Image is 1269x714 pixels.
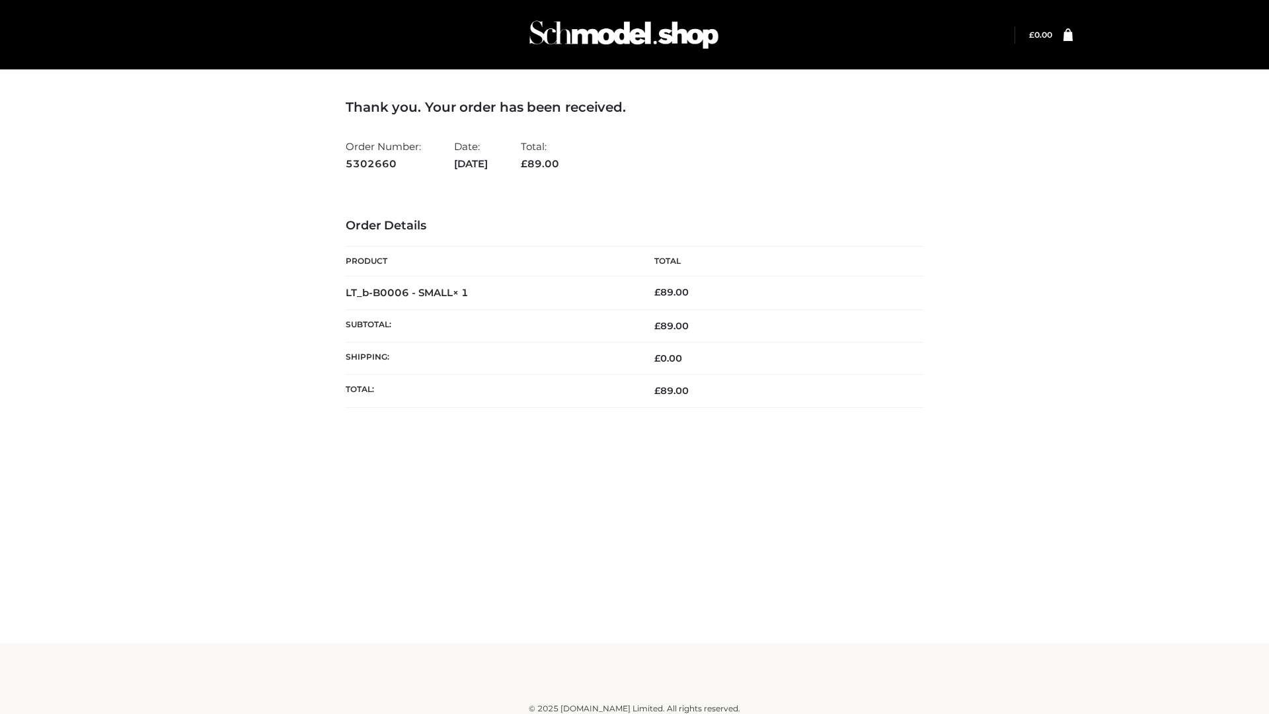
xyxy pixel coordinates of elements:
strong: × 1 [453,286,469,299]
bdi: 89.00 [654,286,689,298]
span: £ [654,385,660,397]
li: Total: [521,135,559,175]
span: £ [654,352,660,364]
th: Total: [346,375,634,407]
strong: LT_b-B0006 - SMALL [346,286,469,299]
bdi: 0.00 [1029,30,1052,40]
th: Shipping: [346,342,634,375]
strong: 5302660 [346,155,421,173]
th: Product [346,247,634,276]
th: Subtotal: [346,309,634,342]
strong: [DATE] [454,155,488,173]
th: Total [634,247,923,276]
h3: Order Details [346,219,923,233]
li: Order Number: [346,135,421,175]
h3: Thank you. Your order has been received. [346,99,923,115]
span: £ [654,320,660,332]
span: 89.00 [521,157,559,170]
span: 89.00 [654,385,689,397]
span: £ [654,286,660,298]
img: Schmodel Admin 964 [525,9,723,61]
li: Date: [454,135,488,175]
span: £ [521,157,527,170]
span: 89.00 [654,320,689,332]
a: £0.00 [1029,30,1052,40]
bdi: 0.00 [654,352,682,364]
span: £ [1029,30,1034,40]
